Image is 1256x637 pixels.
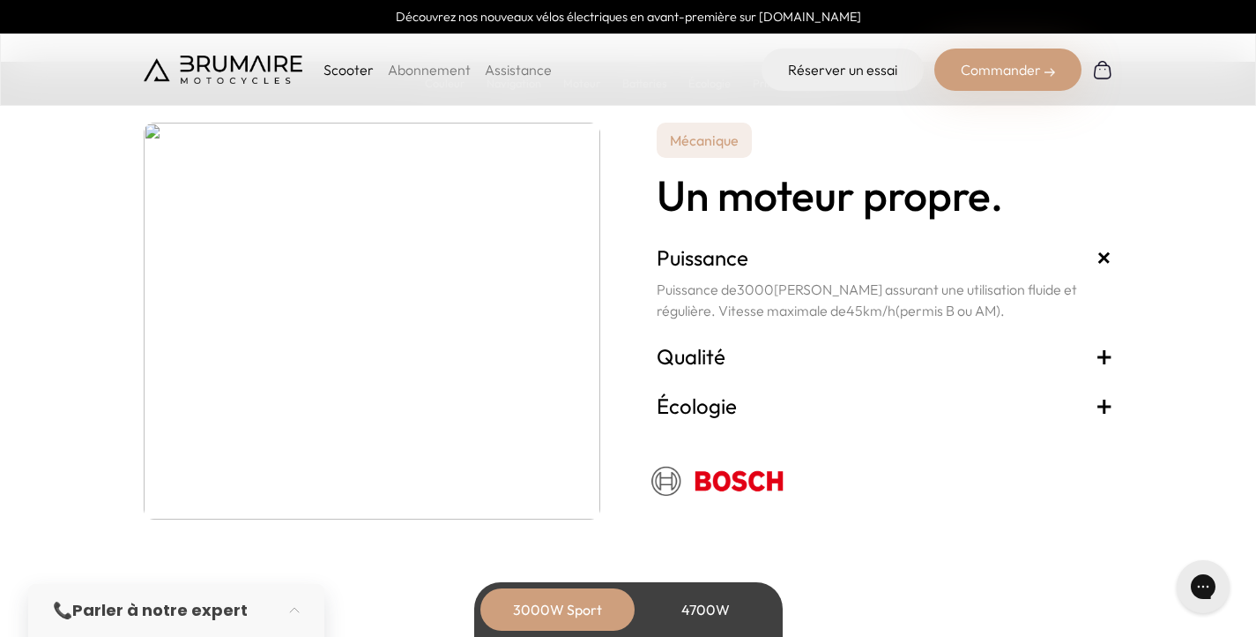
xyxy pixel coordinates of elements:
span: + [1096,392,1113,420]
h2: Un moteur propre. [657,172,1113,219]
div: 3000W Sport [487,588,628,631]
p: Mécanique [657,123,752,158]
iframe: Gorgias live chat messenger [1168,554,1238,619]
p: Scooter [323,59,374,80]
span: 3000 [737,281,774,298]
img: right-arrow-2.png [1044,67,1055,78]
img: Panier [1092,59,1113,80]
span: 45 [846,302,863,319]
h3: Puissance [657,244,1113,272]
div: 4700W [635,588,777,631]
span: (permis B ou AM) [896,302,1000,319]
a: Réserver un essai [762,49,924,91]
h3: Qualité [657,342,1113,371]
span: + [1096,342,1113,371]
img: Logo Bosch [635,445,803,515]
div: Commander [934,49,1081,91]
span: + [1088,242,1120,274]
a: Abonnement [388,61,471,79]
img: DSC09594.jpg [144,123,600,520]
a: Assistance [485,61,552,79]
img: Brumaire Motocycles [144,56,302,84]
p: Puissance de [PERSON_NAME] assurant une utilisation fluide et régulière. Vitesse maximale de km/h . [657,279,1113,321]
h3: Écologie [657,392,1113,420]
